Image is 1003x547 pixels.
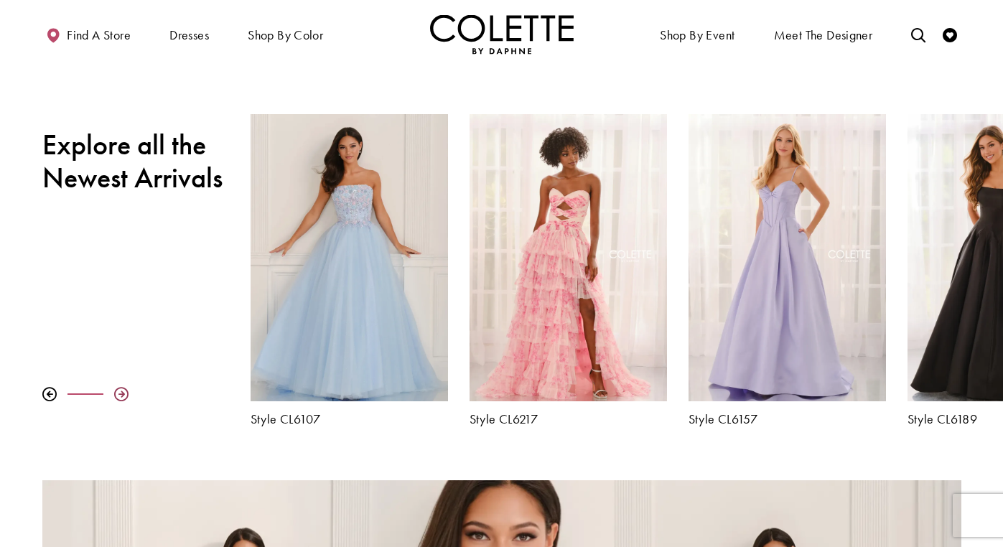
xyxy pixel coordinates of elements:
a: Visit Colette by Daphne Style No. CL6217 Page [470,114,667,401]
div: Colette by Daphne Style No. CL6157 [678,103,897,437]
a: Visit Colette by Daphne Style No. CL6107 Page [251,114,448,401]
div: Colette by Daphne Style No. CL6107 [240,103,459,437]
span: Shop By Event [656,14,738,54]
a: Style CL6157 [689,412,886,426]
span: Dresses [166,14,213,54]
span: Shop By Event [660,28,734,42]
a: Style CL6107 [251,412,448,426]
a: Toggle search [908,14,929,54]
div: Colette by Daphne Style No. CL6217 [459,103,678,437]
span: Find a store [67,28,131,42]
span: Dresses [169,28,209,42]
a: Meet the designer [770,14,877,54]
a: Style CL6217 [470,412,667,426]
img: Colette by Daphne [430,14,574,54]
a: Find a store [42,14,134,54]
h2: Explore all the Newest Arrivals [42,128,229,195]
a: Visit Home Page [430,14,574,54]
a: Check Wishlist [939,14,961,54]
span: Shop by color [244,14,327,54]
span: Meet the designer [774,28,873,42]
span: Shop by color [248,28,323,42]
a: Visit Colette by Daphne Style No. CL6157 Page [689,114,886,401]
